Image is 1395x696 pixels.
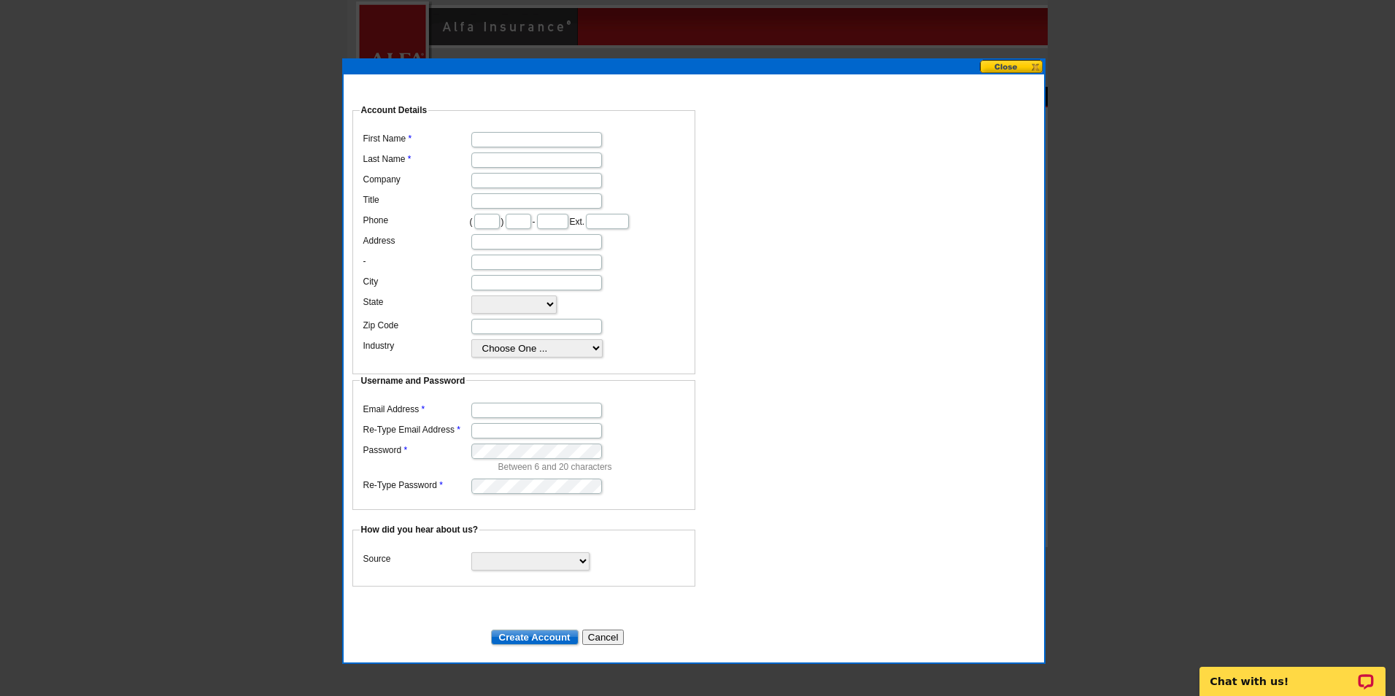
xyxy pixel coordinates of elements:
[582,630,625,645] button: Cancel
[363,423,470,436] label: Re-Type Email Address
[360,104,429,117] legend: Account Details
[360,210,688,231] dd: ( ) - Ext.
[1190,650,1395,696] iframe: LiveChat chat widget
[363,193,470,206] label: Title
[363,152,470,166] label: Last Name
[363,275,470,288] label: City
[363,339,470,352] label: Industry
[363,319,470,332] label: Zip Code
[363,403,470,416] label: Email Address
[360,523,480,536] legend: How did you hear about us?
[491,630,579,645] input: Create Account
[363,552,470,565] label: Source
[363,173,470,186] label: Company
[363,234,470,247] label: Address
[363,255,470,268] label: -
[363,132,470,145] label: First Name
[363,295,470,309] label: State
[360,374,467,387] legend: Username and Password
[363,444,470,457] label: Password
[363,479,470,492] label: Re-Type Password
[498,460,688,473] p: Between 6 and 20 characters
[363,214,470,227] label: Phone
